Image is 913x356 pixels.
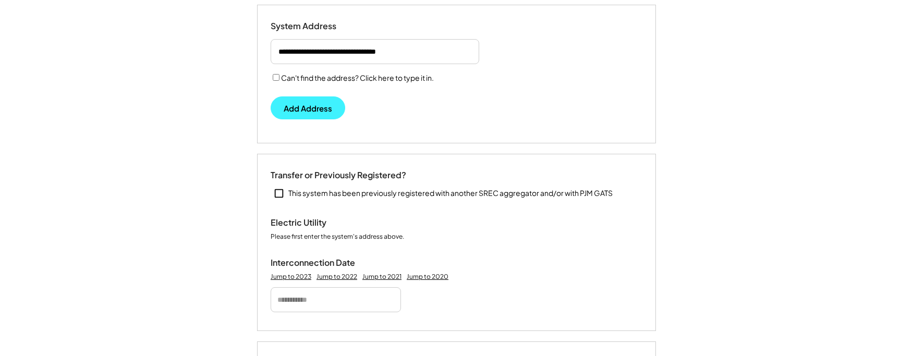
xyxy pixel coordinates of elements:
[271,257,375,268] div: Interconnection Date
[271,21,375,32] div: System Address
[271,96,345,119] button: Add Address
[407,273,448,281] div: Jump to 2020
[288,188,613,199] div: This system has been previously registered with another SREC aggregator and/or with PJM GATS
[271,217,375,228] div: Electric Utility
[281,73,434,82] label: Can't find the address? Click here to type it in.
[271,170,406,181] div: Transfer or Previously Registered?
[271,273,311,281] div: Jump to 2023
[316,273,357,281] div: Jump to 2022
[362,273,401,281] div: Jump to 2021
[271,232,404,242] div: Please first enter the system's address above.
